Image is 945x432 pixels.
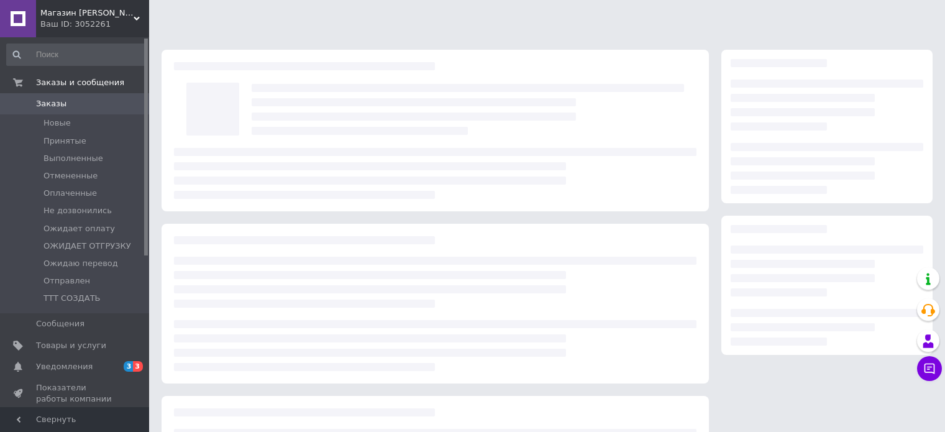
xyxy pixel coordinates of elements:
span: Принятые [43,136,86,147]
span: Товары и услуги [36,340,106,351]
span: Сообщения [36,318,84,329]
span: Ожидаю перевод [43,258,118,269]
span: Уведомления [36,361,93,372]
span: 3 [124,361,134,372]
span: Заказы и сообщения [36,77,124,88]
div: Ваш ID: 3052261 [40,19,149,30]
span: Новые [43,117,71,129]
span: Ожидает оплату [43,223,115,234]
span: Заказы [36,98,66,109]
span: Не дозвонились [43,205,112,216]
span: Показатели работы компании [36,382,115,405]
span: Магазин Техники и Гаджетов [40,7,134,19]
button: Чат с покупателем [917,356,942,381]
span: ОЖИДАЕТ ОТГРУЗКУ [43,241,131,252]
span: Выполненные [43,153,103,164]
span: Отправлен [43,275,90,287]
span: Отмененные [43,170,98,182]
span: ТТТ СОЗДАТЬ [43,293,101,304]
span: 3 [133,361,143,372]
input: Поиск [6,44,147,66]
span: Оплаченные [43,188,97,199]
